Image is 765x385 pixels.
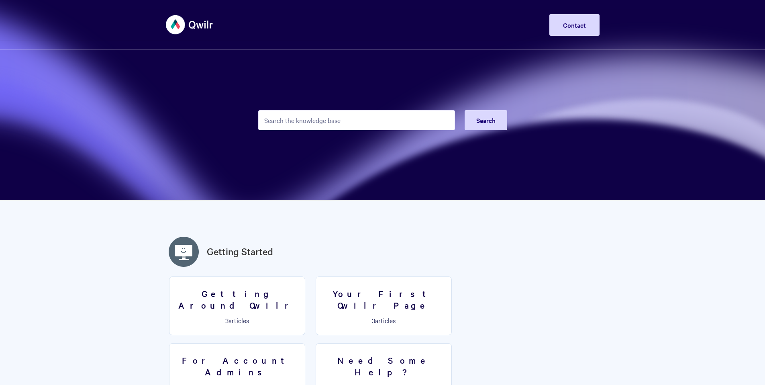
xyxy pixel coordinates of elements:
[174,354,300,377] h3: For Account Admins
[321,288,447,311] h3: Your First Qwilr Page
[549,14,600,36] a: Contact
[174,317,300,324] p: articles
[465,110,507,130] button: Search
[321,317,447,324] p: articles
[258,110,455,130] input: Search the knowledge base
[207,244,273,259] a: Getting Started
[316,276,452,335] a: Your First Qwilr Page 3articles
[166,10,214,40] img: Qwilr Help Center
[476,116,496,125] span: Search
[169,276,305,335] a: Getting Around Qwilr 3articles
[321,354,447,377] h3: Need Some Help?
[225,316,228,325] span: 3
[174,288,300,311] h3: Getting Around Qwilr
[372,316,375,325] span: 3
